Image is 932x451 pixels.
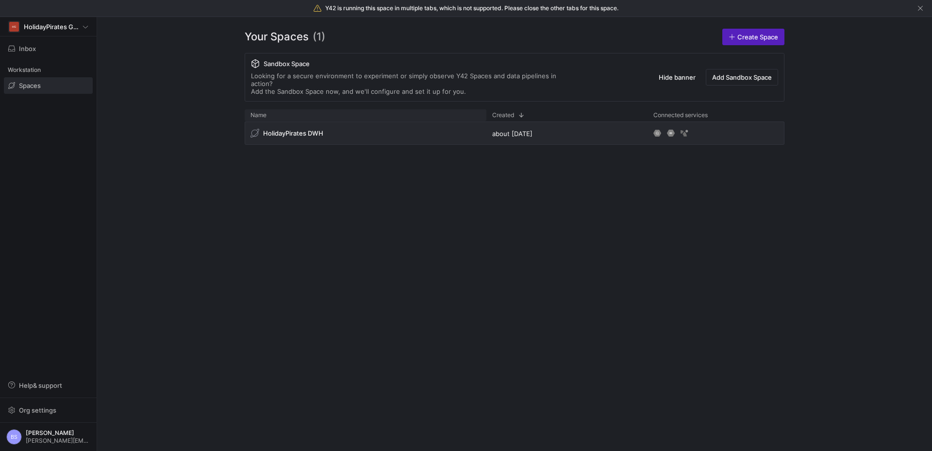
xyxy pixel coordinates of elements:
[313,29,325,45] span: (1)
[26,437,90,444] span: [PERSON_NAME][EMAIL_ADDRESS][DOMAIN_NAME]
[653,112,708,119] span: Connected services
[24,23,83,31] span: HolidayPirates GmBH
[264,60,310,68] span: Sandbox Space
[26,430,90,436] span: [PERSON_NAME]
[250,112,266,119] span: Name
[4,40,93,57] button: Inbox
[4,402,93,418] button: Org settings
[19,406,56,414] span: Org settings
[6,429,22,445] div: BS
[737,33,778,41] span: Create Space
[652,69,702,86] button: Hide banner
[325,5,618,12] span: Y42 is running this space in multiple tabs, which is not supported. Please close the other tabs f...
[245,121,784,149] div: Press SPACE to select this row.
[4,63,93,77] div: Workstation
[492,130,533,138] span: about [DATE]
[722,29,784,45] a: Create Space
[4,77,93,94] a: Spaces
[4,407,93,415] a: Org settings
[9,22,19,32] div: HG
[245,29,309,45] span: Your Spaces
[19,382,62,389] span: Help & support
[251,72,576,95] div: Looking for a secure environment to experiment or simply observe Y42 Spaces and data pipelines in...
[263,129,323,137] span: HolidayPirates DWH
[659,73,696,81] span: Hide banner
[492,112,514,119] span: Created
[712,73,772,81] span: Add Sandbox Space
[4,427,93,447] button: BS[PERSON_NAME][PERSON_NAME][EMAIL_ADDRESS][DOMAIN_NAME]
[19,82,41,89] span: Spaces
[706,69,778,86] button: Add Sandbox Space
[19,45,36,52] span: Inbox
[4,377,93,394] button: Help& support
